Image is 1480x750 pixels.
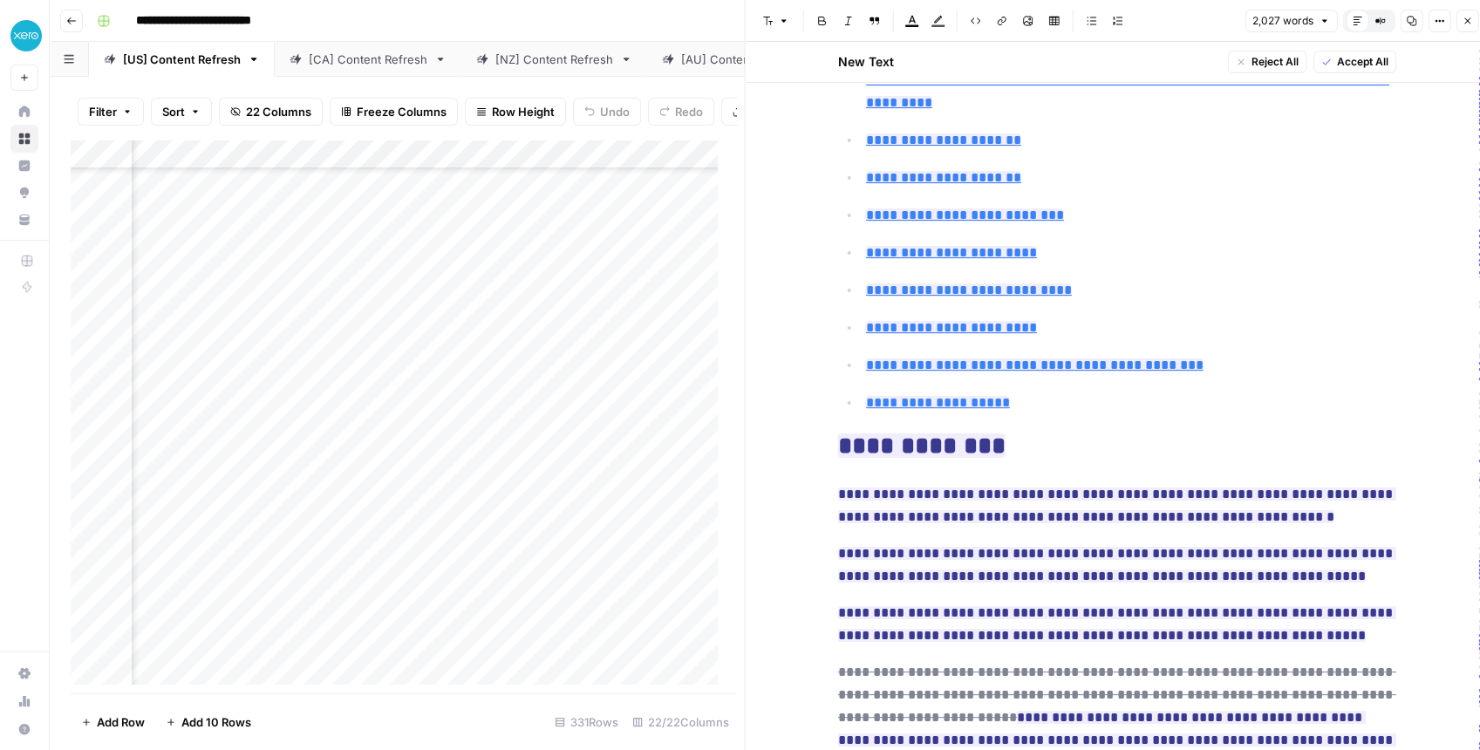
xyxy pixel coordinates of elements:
[838,53,894,71] h2: New Text
[461,42,647,77] a: [NZ] Content Refresh
[181,713,251,731] span: Add 10 Rows
[1228,51,1306,73] button: Reject All
[10,20,42,51] img: XeroOps Logo
[123,51,241,68] div: [US] Content Refresh
[10,152,38,180] a: Insights
[647,42,834,77] a: [AU] Content Refresh
[89,42,275,77] a: [US] Content Refresh
[10,206,38,234] a: Your Data
[1313,51,1396,73] button: Accept All
[71,708,155,736] button: Add Row
[151,98,212,126] button: Sort
[465,98,566,126] button: Row Height
[1252,13,1313,29] span: 2,027 words
[10,179,38,207] a: Opportunities
[573,98,641,126] button: Undo
[155,708,262,736] button: Add 10 Rows
[246,103,311,120] span: 22 Columns
[219,98,323,126] button: 22 Columns
[675,103,703,120] span: Redo
[10,715,38,743] button: Help + Support
[1252,54,1299,70] span: Reject All
[648,98,714,126] button: Redo
[495,51,613,68] div: [NZ] Content Refresh
[681,51,800,68] div: [AU] Content Refresh
[10,14,38,58] button: Workspace: XeroOps
[1337,54,1388,70] span: Accept All
[330,98,458,126] button: Freeze Columns
[78,98,144,126] button: Filter
[492,103,555,120] span: Row Height
[89,103,117,120] span: Filter
[97,713,145,731] span: Add Row
[10,125,38,153] a: Browse
[10,687,38,715] a: Usage
[309,51,427,68] div: [CA] Content Refresh
[548,708,625,736] div: 331 Rows
[162,103,185,120] span: Sort
[1245,10,1337,32] button: 2,027 words
[10,659,38,687] a: Settings
[625,708,736,736] div: 22/22 Columns
[600,103,630,120] span: Undo
[10,98,38,126] a: Home
[275,42,461,77] a: [CA] Content Refresh
[357,103,447,120] span: Freeze Columns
